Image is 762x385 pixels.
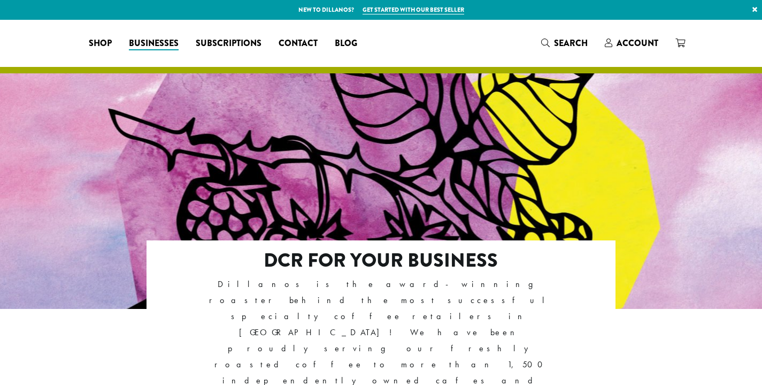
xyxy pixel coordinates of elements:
[80,35,120,52] a: Shop
[335,37,357,50] span: Blog
[363,5,464,14] a: Get started with our best seller
[279,37,318,50] span: Contact
[554,37,588,49] span: Search
[196,37,261,50] span: Subscriptions
[533,34,596,52] a: Search
[129,37,179,50] span: Businesses
[89,37,112,50] span: Shop
[193,249,569,272] h2: DCR FOR YOUR BUSINESS
[617,37,658,49] span: Account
